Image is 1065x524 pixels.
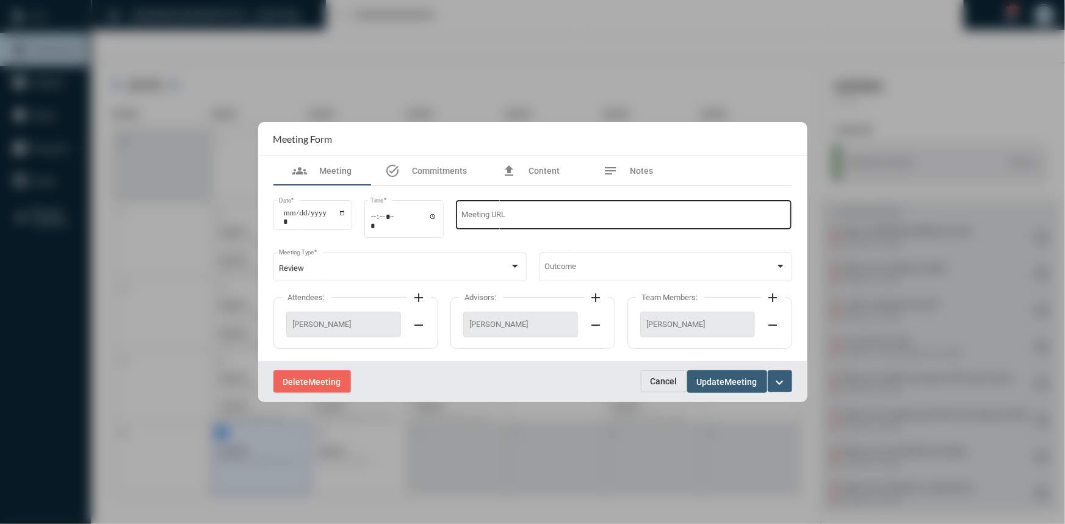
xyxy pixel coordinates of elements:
span: Meeting [309,377,341,387]
mat-icon: remove [412,318,427,332]
span: Review [279,264,304,273]
mat-icon: add [589,290,604,305]
span: Delete [283,377,309,387]
span: Notes [630,166,654,176]
button: UpdateMeeting [687,370,767,393]
label: Advisors: [459,293,503,302]
span: [PERSON_NAME] [470,320,571,329]
span: Cancel [651,376,677,386]
span: Meeting [725,377,757,387]
span: Content [529,166,560,176]
span: [PERSON_NAME] [293,320,394,329]
span: Meeting [319,166,352,176]
mat-icon: add [766,290,781,305]
button: Cancel [641,370,687,392]
label: Team Members: [636,293,704,302]
span: Commitments [413,166,468,176]
mat-icon: notes [604,163,618,178]
label: Attendees: [282,293,331,302]
span: [PERSON_NAME] [647,320,748,329]
mat-icon: remove [766,318,781,332]
mat-icon: task_alt [386,163,400,178]
mat-icon: expand_more [773,375,787,390]
span: Update [697,377,725,387]
button: DeleteMeeting [273,370,351,393]
mat-icon: groups [292,163,307,178]
mat-icon: remove [589,318,604,332]
mat-icon: add [412,290,427,305]
mat-icon: file_upload [502,163,516,178]
h2: Meeting Form [273,133,333,145]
